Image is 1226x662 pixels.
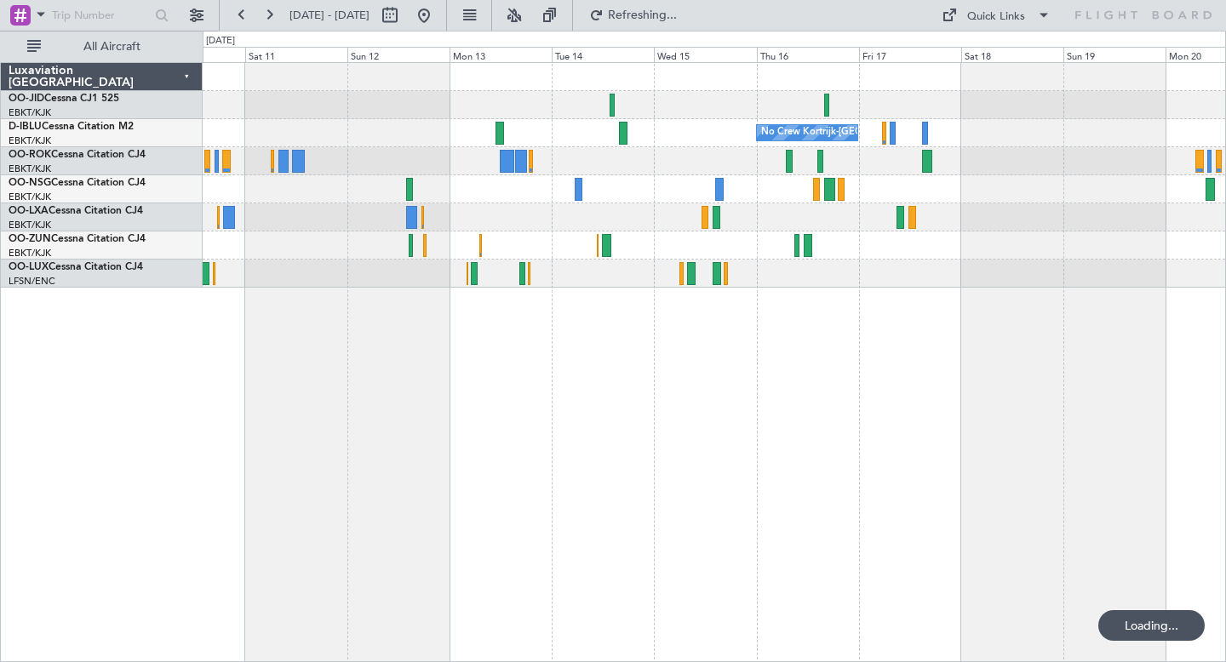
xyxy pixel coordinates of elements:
div: Loading... [1098,610,1205,641]
div: Sun 12 [347,47,450,62]
div: Sat 18 [961,47,1063,62]
div: Fri 17 [859,47,961,62]
span: OO-LUX [9,262,49,272]
div: [DATE] [206,34,235,49]
a: OO-ROKCessna Citation CJ4 [9,150,146,160]
div: Quick Links [967,9,1025,26]
span: OO-ZUN [9,234,51,244]
span: [DATE] - [DATE] [289,8,370,23]
div: No Crew Kortrijk-[GEOGRAPHIC_DATA] [761,120,937,146]
input: Trip Number [52,3,150,28]
div: Sun 19 [1063,47,1166,62]
button: All Aircraft [19,33,185,60]
a: EBKT/KJK [9,191,51,203]
button: Refreshing... [581,2,684,29]
span: OO-NSG [9,178,51,188]
a: OO-ZUNCessna Citation CJ4 [9,234,146,244]
div: Tue 14 [552,47,654,62]
button: Quick Links [933,2,1059,29]
div: Mon 13 [450,47,552,62]
span: D-IBLU [9,122,42,132]
a: EBKT/KJK [9,134,51,147]
a: OO-JIDCessna CJ1 525 [9,94,119,104]
a: D-IBLUCessna Citation M2 [9,122,134,132]
span: Refreshing... [607,9,679,21]
a: EBKT/KJK [9,106,51,119]
a: LFSN/ENC [9,275,55,288]
span: All Aircraft [44,41,180,53]
div: Sat 11 [245,47,347,62]
a: EBKT/KJK [9,163,51,175]
a: EBKT/KJK [9,219,51,231]
a: OO-LXACessna Citation CJ4 [9,206,143,216]
div: Wed 15 [654,47,756,62]
span: OO-JID [9,94,44,104]
div: Thu 16 [757,47,859,62]
a: EBKT/KJK [9,247,51,260]
a: OO-LUXCessna Citation CJ4 [9,262,143,272]
span: OO-ROK [9,150,51,160]
a: OO-NSGCessna Citation CJ4 [9,178,146,188]
span: OO-LXA [9,206,49,216]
